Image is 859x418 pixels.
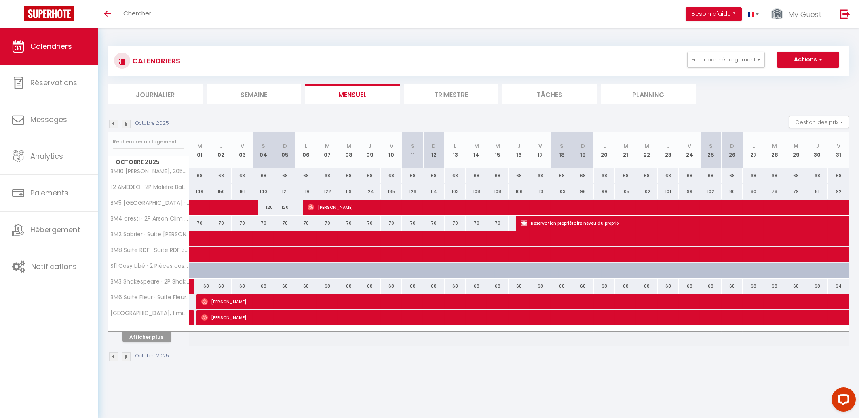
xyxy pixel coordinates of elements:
div: 68 [274,168,295,183]
div: 78 [764,184,785,199]
div: 68 [274,279,295,294]
abbr: D [283,142,287,150]
th: 31 [828,132,849,168]
div: 68 [615,168,636,183]
div: 102 [636,184,658,199]
div: 150 [210,184,232,199]
div: 68 [764,168,785,183]
div: 120 [253,200,274,215]
div: 108 [487,184,509,199]
div: 70 [359,216,381,231]
th: 26 [722,132,743,168]
th: 25 [700,132,722,168]
div: 70 [466,216,487,231]
div: 114 [423,184,445,199]
abbr: D [730,142,734,150]
button: Besoin d'aide ? [686,7,742,21]
div: 113 [530,184,551,199]
div: 68 [572,168,594,183]
th: 09 [359,132,381,168]
div: 68 [189,168,211,183]
div: 99 [594,184,615,199]
div: 70 [423,216,445,231]
span: Chercher [123,9,151,17]
abbr: S [560,142,564,150]
img: ... [771,7,783,21]
div: 124 [359,184,381,199]
th: 14 [466,132,487,168]
h3: CALENDRIERS [130,52,180,70]
abbr: M [474,142,479,150]
img: logout [840,9,850,19]
div: 68 [189,279,211,294]
iframe: LiveChat chat widget [825,384,859,418]
div: 96 [572,184,594,199]
th: 18 [551,132,572,168]
div: 121 [274,184,295,199]
div: 68 [658,279,679,294]
div: 68 [295,279,317,294]
abbr: L [603,142,606,150]
abbr: J [816,142,819,150]
div: 68 [466,168,487,183]
div: 68 [764,279,785,294]
div: 68 [785,279,807,294]
span: BM10 [PERSON_NAME], 20540471 · Studio [PERSON_NAME], à 3mins de la mer AC et WIFI [110,168,190,174]
abbr: M [346,142,351,150]
div: 68 [679,279,700,294]
abbr: J [517,142,521,150]
span: BM5 [GEOGRAPHIC_DATA] · [GEOGRAPHIC_DATA]/Parking,[GEOGRAPHIC_DATA],AC [110,200,190,206]
th: 02 [210,132,232,168]
th: 22 [636,132,658,168]
li: Mensuel [305,84,400,104]
span: BM4 oresti · 2P Arson Clim Wifi Baclon 5Mins marche [GEOGRAPHIC_DATA] [110,216,190,222]
button: Filtrer par hébergement [687,52,765,68]
div: 68 [636,279,658,294]
div: 102 [700,184,722,199]
th: 20 [594,132,615,168]
div: 68 [210,279,232,294]
div: 149 [189,184,211,199]
abbr: M [495,142,500,150]
input: Rechercher un logement... [113,134,184,149]
div: 135 [381,184,402,199]
div: 68 [530,279,551,294]
div: 103 [551,184,572,199]
p: Octobre 2025 [135,120,169,127]
div: 70 [274,216,295,231]
abbr: S [262,142,265,150]
abbr: V [688,142,691,150]
li: Journalier [108,84,203,104]
div: 68 [594,168,615,183]
div: 68 [828,168,849,183]
abbr: V [241,142,244,150]
span: BM2 Sabrier · Suite [PERSON_NAME] Mer 2 balcons/ Parking & Clim [110,231,190,237]
div: 68 [658,168,679,183]
span: Analytics [30,151,63,161]
div: 120 [274,200,295,215]
abbr: D [432,142,436,150]
abbr: V [390,142,393,150]
div: 92 [828,184,849,199]
div: 68 [445,279,466,294]
div: 68 [232,279,253,294]
div: 70 [232,216,253,231]
div: 81 [806,184,828,199]
div: 80 [722,184,743,199]
div: 68 [445,168,466,183]
div: 99 [679,184,700,199]
div: 68 [785,168,807,183]
div: 68 [338,168,359,183]
div: 68 [806,168,828,183]
div: 79 [785,184,807,199]
li: Trimestre [404,84,498,104]
div: 68 [743,279,764,294]
div: 105 [615,184,636,199]
div: 68 [722,279,743,294]
th: 05 [274,132,295,168]
th: 08 [338,132,359,168]
div: 108 [466,184,487,199]
span: BM8 Suite RDF · Suite RDF 3mins plage Parking clim 2 Chbres balcon [110,247,190,253]
div: 68 [509,279,530,294]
